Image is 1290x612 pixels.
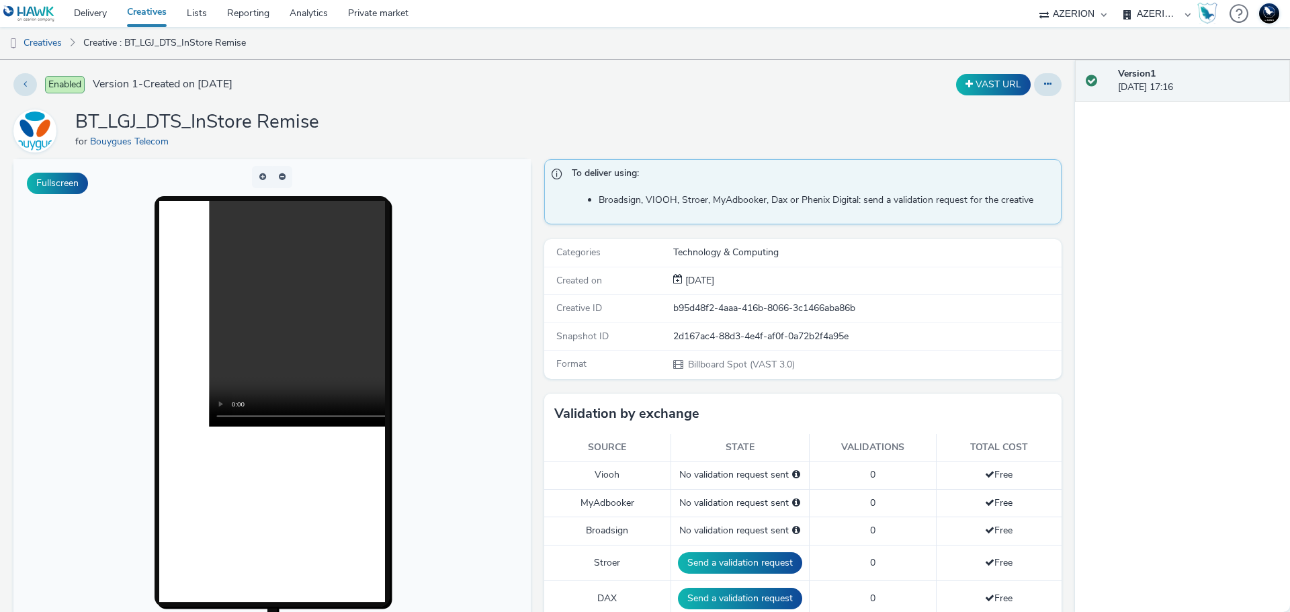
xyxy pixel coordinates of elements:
[77,27,253,59] a: Creative : BT_LGJ_DTS_InStore Remise
[985,496,1013,509] span: Free
[870,468,875,481] span: 0
[1118,67,1279,95] div: [DATE] 17:16
[544,517,671,545] td: Broadsign
[792,468,800,482] div: Please select a deal below and click on Send to send a validation request to Viooh.
[673,302,1060,315] div: b95d48f2-4aaa-416b-8066-3c1466aba86b
[15,112,54,150] img: Bouygues Telecom
[671,434,809,462] th: State
[90,135,174,148] a: Bouygues Telecom
[1197,3,1217,24] img: Hawk Academy
[556,274,602,287] span: Created on
[870,496,875,509] span: 0
[870,524,875,537] span: 0
[985,592,1013,605] span: Free
[673,246,1060,259] div: Technology & Computing
[554,404,699,424] h3: Validation by exchange
[678,524,802,537] div: No validation request sent
[75,135,90,148] span: for
[556,330,609,343] span: Snapshot ID
[956,74,1031,95] button: VAST URL
[27,173,88,194] button: Fullscreen
[544,434,671,462] th: Source
[870,592,875,605] span: 0
[792,524,800,537] div: Please select a deal below and click on Send to send a validation request to Broadsign.
[556,246,601,259] span: Categories
[678,468,802,482] div: No validation request sent
[1118,67,1156,80] strong: Version 1
[572,167,1047,184] span: To deliver using:
[683,274,714,287] span: [DATE]
[544,462,671,489] td: Viooh
[792,496,800,510] div: Please select a deal below and click on Send to send a validation request to MyAdbooker.
[678,588,802,609] button: Send a validation request
[7,37,20,50] img: dooh
[809,434,936,462] th: Validations
[870,556,875,569] span: 0
[985,468,1013,481] span: Free
[556,302,602,314] span: Creative ID
[75,110,319,135] h1: BT_LGJ_DTS_InStore Remise
[985,556,1013,569] span: Free
[1259,3,1279,24] img: Support Hawk
[985,524,1013,537] span: Free
[678,552,802,574] button: Send a validation request
[687,358,795,371] span: Billboard Spot (VAST 3.0)
[93,77,232,92] span: Version 1 - Created on [DATE]
[673,330,1060,343] div: 2d167ac4-88d3-4e4f-af0f-0a72b2f4a95e
[683,274,714,288] div: Creation 24 September 2025, 17:16
[599,193,1054,207] li: Broadsign, VIOOH, Stroer, MyAdbooker, Dax or Phenix Digital: send a validation request for the cr...
[45,76,85,93] span: Enabled
[544,489,671,517] td: MyAdbooker
[1197,3,1223,24] a: Hawk Academy
[556,357,587,370] span: Format
[953,74,1034,95] div: Duplicate the creative as a VAST URL
[13,124,62,137] a: Bouygues Telecom
[678,496,802,510] div: No validation request sent
[936,434,1062,462] th: Total cost
[3,5,55,22] img: undefined Logo
[544,545,671,580] td: Stroer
